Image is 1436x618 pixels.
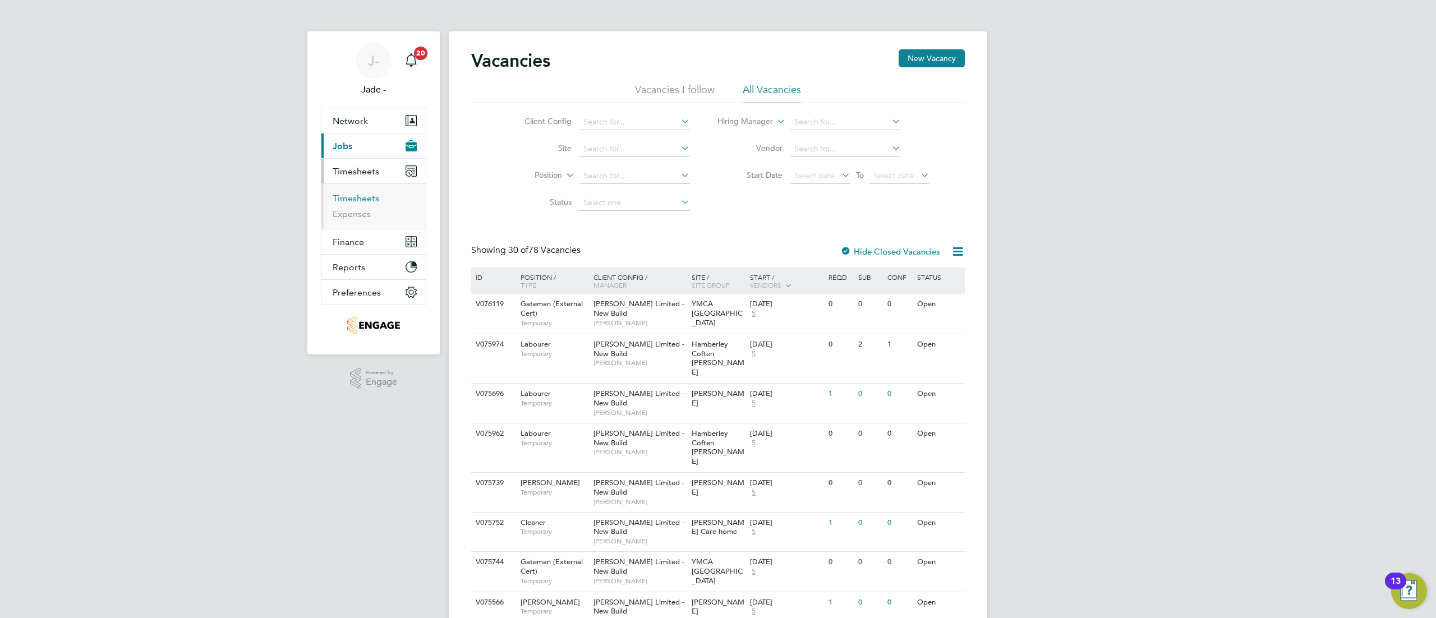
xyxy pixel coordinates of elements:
span: 5 [750,309,757,319]
div: Open [914,384,963,404]
div: [DATE] [750,389,823,399]
div: V075566 [473,592,512,613]
div: 0 [855,552,885,573]
span: [PERSON_NAME] Limited - New Build [593,557,684,576]
span: 5 [750,488,757,497]
div: [DATE] [750,478,823,488]
div: 0 [885,473,914,494]
div: [DATE] [750,429,823,439]
span: [PERSON_NAME] [593,358,686,367]
label: Site [507,143,572,153]
div: 0 [855,423,885,444]
div: 2 [855,334,885,355]
label: Position [498,170,562,181]
span: [PERSON_NAME] Care home [692,518,744,537]
div: 0 [826,473,855,494]
input: Select one [579,195,690,211]
span: Select date [794,170,835,181]
div: 0 [855,592,885,613]
a: Expenses [333,209,371,219]
div: Client Config / [591,268,689,294]
input: Search for... [790,114,901,130]
a: 20 [400,43,422,79]
span: 5 [750,607,757,616]
span: Site Group [692,280,730,289]
span: [PERSON_NAME] [593,408,686,417]
div: V075974 [473,334,512,355]
div: Open [914,552,963,573]
span: Hamberley Coften [PERSON_NAME] [692,339,744,377]
span: 5 [750,399,757,408]
span: YMCA [GEOGRAPHIC_DATA] [692,299,743,328]
span: Powered by [366,368,397,377]
li: Vacancies I follow [635,83,715,103]
div: [DATE] [750,518,823,528]
button: Finance [321,229,426,254]
button: Open Resource Center, 13 new notifications [1391,573,1427,609]
div: V076119 [473,294,512,315]
div: 0 [885,384,914,404]
div: Start / [747,268,826,296]
input: Search for... [579,168,690,184]
div: Timesheets [321,183,426,229]
div: Open [914,423,963,444]
label: Vendor [718,143,783,153]
div: 0 [885,513,914,533]
div: Open [914,294,963,315]
button: Jobs [321,133,426,158]
div: V075696 [473,384,512,404]
h2: Vacancies [471,49,550,72]
div: 0 [826,294,855,315]
div: Conf [885,268,914,287]
div: 0 [885,294,914,315]
span: [PERSON_NAME] [593,537,686,546]
input: Search for... [579,141,690,157]
span: Temporary [521,577,588,585]
a: Powered byEngage [350,368,398,389]
span: Reports [333,262,365,273]
div: 0 [855,384,885,404]
span: [PERSON_NAME] [692,478,744,497]
span: [PERSON_NAME] Limited - New Build [593,299,684,318]
div: V075744 [473,552,512,573]
label: Hide Closed Vacancies [840,246,940,257]
div: [DATE] [750,299,823,309]
input: Search for... [579,114,690,130]
a: J-Jade - [321,43,426,96]
span: [PERSON_NAME] [593,319,686,328]
div: 1 [826,513,855,533]
div: [DATE] [750,598,823,607]
div: V075962 [473,423,512,444]
div: 1 [826,592,855,613]
div: 0 [855,513,885,533]
span: YMCA [GEOGRAPHIC_DATA] [692,557,743,585]
span: Temporary [521,349,588,358]
div: 1 [885,334,914,355]
span: Temporary [521,488,588,497]
span: Manager [593,280,627,289]
span: Select date [873,170,914,181]
button: Network [321,108,426,133]
span: [PERSON_NAME] [521,597,580,607]
span: Temporary [521,439,588,448]
span: [PERSON_NAME] [593,497,686,506]
span: To [853,168,867,182]
span: Temporary [521,319,588,328]
div: Open [914,473,963,494]
span: [PERSON_NAME] [593,448,686,456]
span: 78 Vacancies [508,245,581,256]
span: [PERSON_NAME] [593,577,686,585]
div: 0 [885,592,914,613]
span: 30 of [508,245,528,256]
span: Network [333,116,368,126]
label: Hiring Manager [708,116,773,127]
div: Position / [512,268,591,294]
span: 20 [414,47,427,60]
span: Gateman (External Cert) [521,557,583,576]
a: Go to home page [321,316,426,334]
span: Finance [333,237,364,247]
span: [PERSON_NAME] [692,389,744,408]
span: Vendors [750,280,781,289]
input: Search for... [790,141,901,157]
button: Reports [321,255,426,279]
